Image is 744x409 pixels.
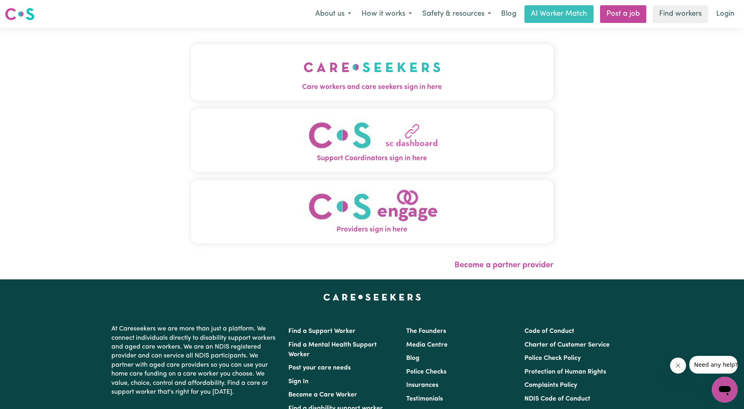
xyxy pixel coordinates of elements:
[191,180,553,243] button: Providers sign in here
[524,396,590,402] a: NDIS Code of Conduct
[288,342,377,358] a: Find a Mental Health Support Worker
[288,378,308,385] a: Sign In
[5,7,35,21] img: Careseekers logo
[711,5,739,23] a: Login
[406,382,438,388] a: Insurances
[323,294,421,300] a: Careseekers home page
[5,5,35,23] a: Careseekers logo
[524,355,581,361] a: Police Check Policy
[191,109,553,172] button: Support Coordinators sign in here
[496,5,521,23] a: Blog
[524,328,574,335] a: Code of Conduct
[5,6,49,12] span: Need any help?
[191,153,553,164] span: Support Coordinators sign in here
[288,365,351,371] a: Post your care needs
[454,261,553,269] a: Become a partner provider
[406,396,443,402] a: Testimonials
[712,377,738,403] iframe: Button to launch messaging window
[310,6,356,23] button: About us
[653,5,708,23] a: Find workers
[288,328,356,335] a: Find a Support Worker
[356,6,417,23] button: How it works
[670,357,686,374] iframe: Close message
[524,382,577,388] a: Complaints Policy
[111,321,279,400] p: At Careseekers we are more than just a platform. We connect individuals directly to disability su...
[406,342,448,348] a: Media Centre
[524,369,606,375] a: Protection of Human Rights
[689,356,738,374] iframe: Message from company
[524,5,594,23] a: AI Worker Match
[406,369,446,375] a: Police Checks
[288,392,357,398] a: Become a Care Worker
[600,5,646,23] a: Post a job
[524,342,610,348] a: Charter of Customer Service
[191,225,553,235] span: Providers sign in here
[406,328,446,335] a: The Founders
[191,82,553,93] span: Care workers and care seekers sign in here
[417,6,496,23] button: Safety & resources
[406,355,419,361] a: Blog
[191,44,553,101] button: Care workers and care seekers sign in here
